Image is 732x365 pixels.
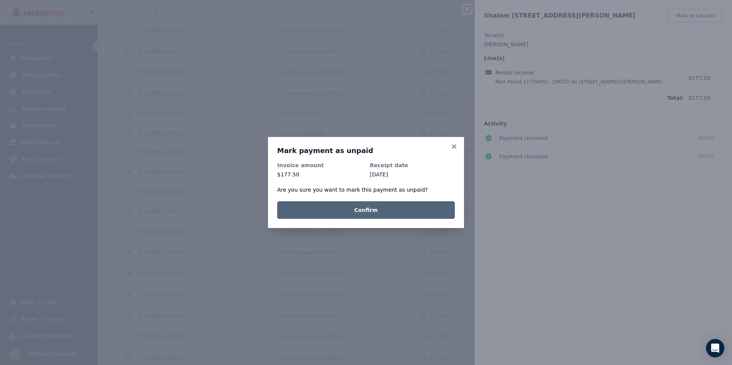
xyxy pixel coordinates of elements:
[277,146,455,155] h3: Mark payment as unpaid
[706,339,724,357] div: Open Intercom Messenger
[277,161,362,169] dt: Invoice amount
[277,186,455,194] div: Are you sure you want to mark this payment as unpaid?
[277,171,362,178] dd: $177.50
[277,201,455,219] button: Confirm
[370,171,455,178] dd: [DATE]
[370,161,455,169] dt: Receipt date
